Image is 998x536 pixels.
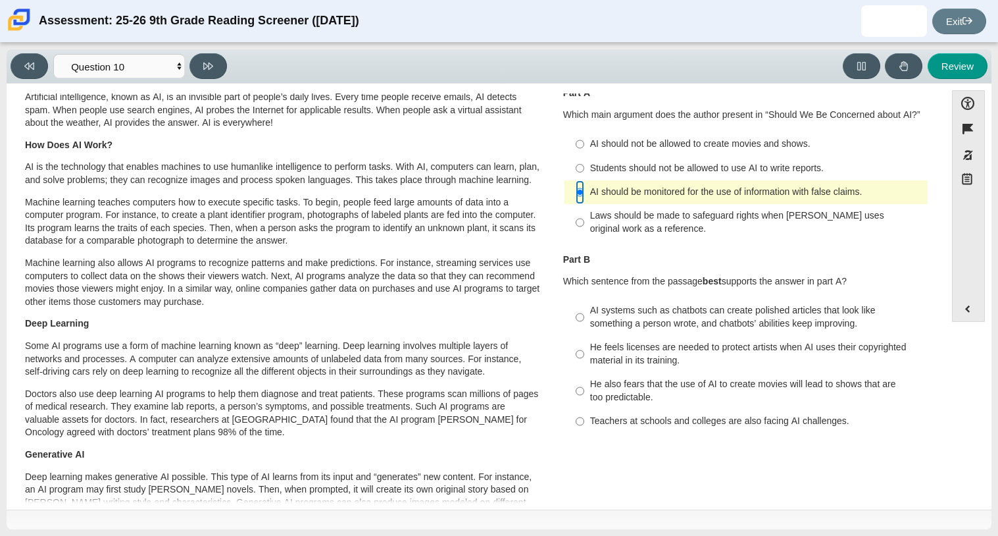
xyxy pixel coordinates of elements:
[5,6,33,34] img: Carmen School of Science & Technology
[563,254,590,265] b: Part B
[39,5,359,37] div: Assessment: 25-26 9th Grade Reading Screener ([DATE])
[563,109,929,122] p: Which main argument does the author present in “Should We Be Concerned about AI?”
[884,11,905,32] img: jacqueline.gonzale.S6X9gg
[590,341,922,367] div: He feels licenses are needed to protect artists when AI uses their copyrighted material in its tr...
[563,275,929,288] p: Which sentence from the passage supports the answer in part A?
[25,340,541,379] p: Some AI programs use a form of machine learning known as “deep” learning. Deep learning involves ...
[590,415,922,428] div: Teachers at schools and colleges are also facing AI challenges.
[563,87,590,99] b: Part A
[952,142,985,168] button: Toggle response masking
[703,275,722,287] b: best
[25,317,89,329] b: Deep Learning
[590,209,922,235] div: Laws should be made to safeguard rights when [PERSON_NAME] uses original work as a reference.
[13,90,939,504] div: Assessment items
[590,304,922,330] div: AI systems such as chatbots can create polished articles that look like something a person wrote,...
[25,448,84,460] b: Generative AI
[952,90,985,116] button: Open Accessibility Menu
[25,196,541,248] p: Machine learning teaches computers how to execute specific tasks. To begin, people feed large amo...
[952,116,985,142] button: Flag item
[25,471,541,535] p: Deep learning makes generative AI possible. This type of AI learns from its input and “generates”...
[590,138,922,151] div: AI should not be allowed to create movies and shows.
[885,53,922,79] button: Raise Your Hand
[25,139,112,151] b: How Does AI Work?
[590,378,922,404] div: He also fears that the use of AI to create movies will lead to shows that are too predictable.
[928,53,987,79] button: Review
[25,161,541,186] p: AI is the technology that enables machines to use humanlike intelligence to perform tasks. With A...
[932,9,986,34] a: Exit
[953,296,984,321] button: Expand menu. Displays the button labels.
[952,168,985,195] button: Notepad
[5,24,33,36] a: Carmen School of Science & Technology
[25,257,541,308] p: Machine learning also allows AI programs to recognize patterns and make predictions. For instance...
[590,186,922,199] div: AI should be monitored for the use of information with false claims.
[25,388,541,439] p: Doctors also use deep learning AI programs to help them diagnose and treat patients. These progra...
[590,162,922,175] div: Students should not be allowed to use AI to write reports.
[25,91,541,130] p: Artificial intelligence, known as AI, is an invisible part of people’s daily lives. Every time pe...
